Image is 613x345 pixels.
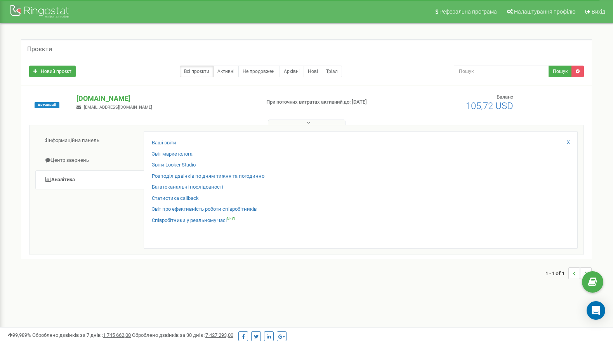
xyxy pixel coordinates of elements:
[27,46,52,53] h5: Проєкти
[545,267,568,279] span: 1 - 1 of 1
[35,170,144,189] a: Аналiтика
[32,332,131,338] span: Оброблено дзвінків за 7 днів :
[280,66,304,77] a: Архівні
[35,131,144,150] a: Інформаційна панель
[103,332,131,338] u: 1 745 662,00
[152,139,176,147] a: Ваші звіти
[213,66,239,77] a: Активні
[549,66,572,77] button: Пошук
[514,9,575,15] span: Налаштування профілю
[132,332,233,338] span: Оброблено дзвінків за 30 днів :
[152,151,193,158] a: Звіт маркетолога
[152,173,264,180] a: Розподіл дзвінків по дням тижня та погодинно
[592,9,605,15] span: Вихід
[152,161,196,169] a: Звіти Looker Studio
[322,66,342,77] a: Тріал
[76,94,254,104] p: [DOMAIN_NAME]
[152,206,257,213] a: Звіт про ефективність роботи співробітників
[29,66,76,77] a: Новий проєкт
[266,99,396,106] p: При поточних витратах активний до: [DATE]
[84,105,152,110] span: [EMAIL_ADDRESS][DOMAIN_NAME]
[545,260,592,287] nav: ...
[304,66,322,77] a: Нові
[152,217,235,224] a: Співробітники у реальному часіNEW
[439,9,497,15] span: Реферальна програма
[180,66,214,77] a: Всі проєкти
[497,94,513,100] span: Баланс
[35,102,59,108] span: Активний
[227,217,235,221] sup: NEW
[466,101,513,111] span: 105,72 USD
[35,151,144,170] a: Центр звернень
[152,195,199,202] a: Статистика callback
[567,139,570,146] a: X
[454,66,549,77] input: Пошук
[8,332,31,338] span: 99,989%
[152,184,223,191] a: Багатоканальні послідовності
[238,66,280,77] a: Не продовжені
[587,301,605,320] div: Open Intercom Messenger
[205,332,233,338] u: 7 427 293,00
